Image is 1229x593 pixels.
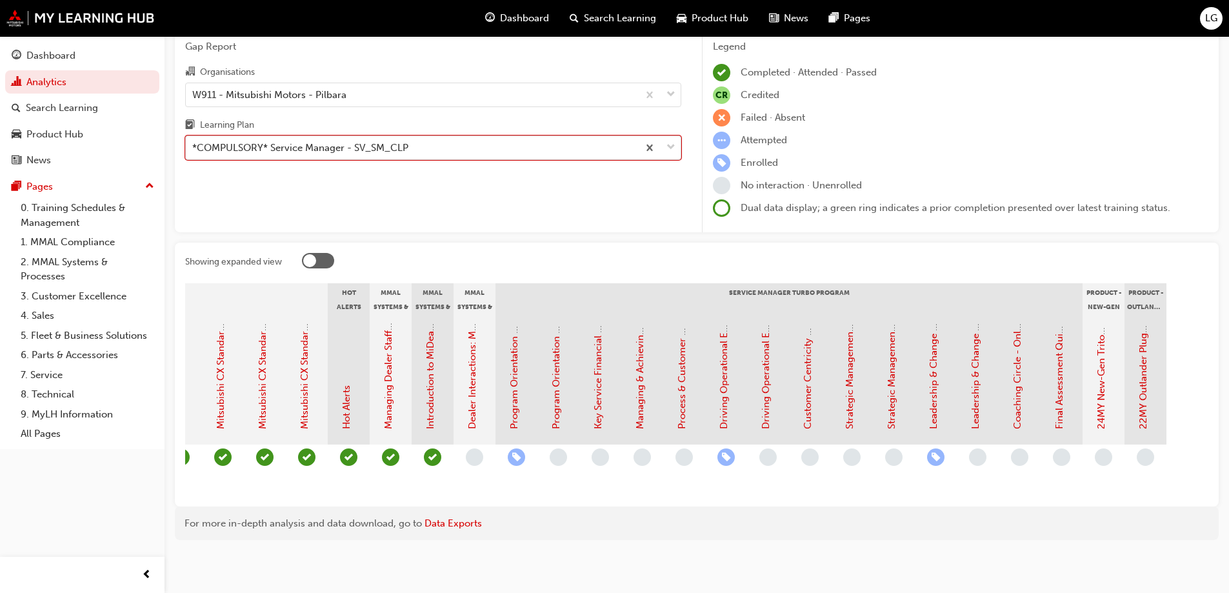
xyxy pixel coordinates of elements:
a: Dealer Interactions: MiDealer Assist [466,272,478,429]
a: 5. Fleet & Business Solutions [15,326,159,346]
span: down-icon [666,139,675,156]
span: news-icon [769,10,779,26]
a: Hot Alerts [341,385,352,429]
span: Completed · Attended · Passed [741,66,877,78]
span: Gap Report [185,39,681,54]
div: News [26,153,51,168]
span: Product Hub [692,11,748,26]
span: learningRecordVerb_NONE-icon [592,448,609,466]
span: learningRecordVerb_NONE-icon [1137,448,1154,466]
a: 4. Sales [15,306,159,326]
span: learningRecordVerb_ENROLL-icon [508,448,525,466]
button: Pages [5,175,159,199]
span: learningRecordVerb_NONE-icon [1011,448,1028,466]
span: learningRecordVerb_NONE-icon [550,448,567,466]
div: For more in-depth analysis and data download, go to [185,516,1209,531]
span: Attempted [741,134,787,146]
span: learningRecordVerb_NONE-icon [1095,448,1112,466]
span: learningRecordVerb_NONE-icon [713,177,730,194]
div: Pages [26,179,53,194]
div: Product - New-Gen Triton (Sales & Service) [1083,283,1124,316]
span: pages-icon [12,181,21,193]
span: down-icon [666,86,675,103]
span: learningRecordVerb_FAIL-icon [713,109,730,126]
a: Product Hub [5,123,159,146]
span: learningRecordVerb_PASS-icon [298,448,315,466]
div: W911 - Mitsubishi Motors - Pilbara [192,87,346,102]
span: learningRecordVerb_NONE-icon [843,448,861,466]
a: search-iconSearch Learning [559,5,666,32]
div: Showing expanded view [185,256,282,268]
span: learningplan-icon [185,120,195,132]
a: Dashboard [5,44,159,68]
span: guage-icon [12,50,21,62]
div: Dashboard [26,48,75,63]
span: guage-icon [485,10,495,26]
span: learningRecordVerb_PASS-icon [424,448,441,466]
span: learningRecordVerb_NONE-icon [759,448,777,466]
div: Legend [713,39,1208,54]
a: car-iconProduct Hub [666,5,759,32]
a: Search Learning [5,96,159,120]
span: News [784,11,808,26]
span: learningRecordVerb_COMPLETE-icon [713,64,730,81]
img: mmal [6,10,155,26]
div: MMAL Systems & Processes - General [412,283,454,316]
div: MMAL Systems & Processes - Management [370,283,412,316]
span: Search Learning [584,11,656,26]
span: learningRecordVerb_ENROLL-icon [713,154,730,172]
span: search-icon [12,103,21,114]
span: pages-icon [829,10,839,26]
a: Managing Dealer Staff SAP Records [383,272,394,429]
div: MMAL Systems & Processes - Dealer Interactions [454,283,495,316]
div: Service Manager Turbo Program [495,283,1083,316]
span: learningRecordVerb_PASS-icon [214,448,232,466]
span: prev-icon [142,567,152,583]
a: 7. Service [15,365,159,385]
div: Learning Plan [200,119,254,132]
a: News [5,148,159,172]
a: 2. MMAL Systems & Processes [15,252,159,286]
span: LG [1205,11,1217,26]
span: learningRecordVerb_NONE-icon [885,448,903,466]
span: car-icon [12,129,21,141]
span: Dashboard [500,11,549,26]
span: Credited [741,89,779,101]
button: DashboardAnalyticsSearch LearningProduct HubNews [5,41,159,175]
div: Product Hub [26,127,83,142]
div: Organisations [200,66,255,79]
span: learningRecordVerb_NONE-icon [466,448,483,466]
a: 0. Training Schedules & Management [15,198,159,232]
span: search-icon [570,10,579,26]
a: 3. Customer Excellence [15,286,159,307]
a: 1. MMAL Compliance [15,232,159,252]
span: Failed · Absent [741,112,805,123]
div: Search Learning [26,101,98,116]
span: chart-icon [12,77,21,88]
span: learningRecordVerb_NONE-icon [634,448,651,466]
span: learningRecordVerb_ATTEMPT-icon [713,132,730,149]
span: null-icon [713,86,730,104]
span: learningRecordVerb_ENROLL-icon [927,448,944,466]
a: Introduction to MiDealerAssist [425,294,436,429]
a: 6. Parts & Accessories [15,345,159,365]
span: learningRecordVerb_NONE-icon [1053,448,1070,466]
div: *COMPULSORY* Service Manager - SV_SM_CLP [192,141,408,156]
span: up-icon [145,178,154,195]
button: LG [1200,7,1223,30]
span: Pages [844,11,870,26]
span: news-icon [12,155,21,166]
a: 8. Technical [15,385,159,405]
span: learningRecordVerb_PASS-icon [256,448,274,466]
span: learningRecordVerb_NONE-icon [675,448,693,466]
span: learningRecordVerb_PASS-icon [340,448,357,466]
a: guage-iconDashboard [475,5,559,32]
div: Product - Outlander Plug-in Hybrid EV (Service) [1124,283,1166,316]
span: No interaction · Unenrolled [741,179,862,191]
span: learningRecordVerb_NONE-icon [801,448,819,466]
a: Data Exports [425,518,482,529]
span: learningRecordVerb_NONE-icon [969,448,986,466]
span: Dual data display; a green ring indicates a prior completion presented over latest training status. [741,202,1170,214]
